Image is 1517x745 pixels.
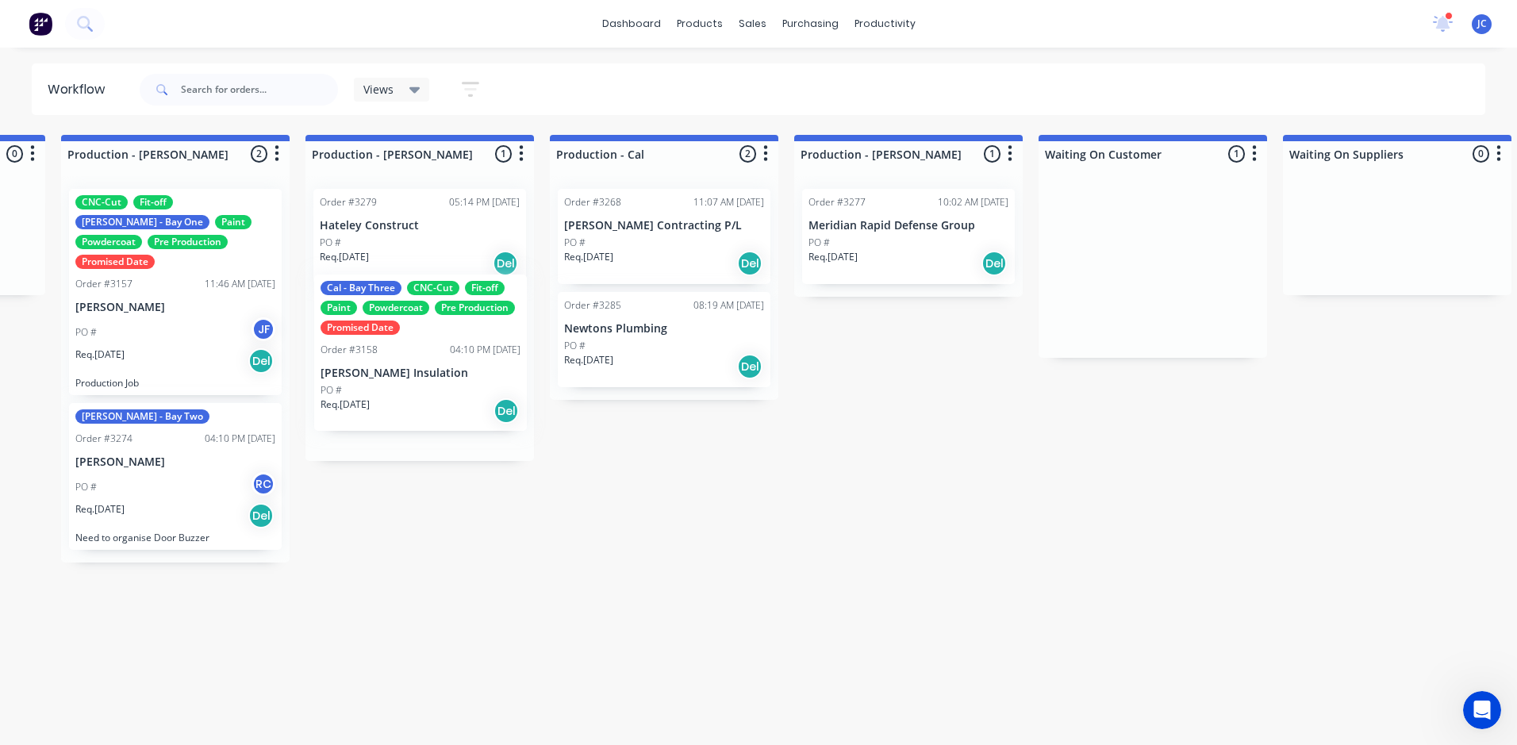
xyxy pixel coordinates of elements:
[363,81,394,98] span: Views
[29,12,52,36] img: Factory
[669,12,731,36] div: products
[774,12,847,36] div: purchasing
[1463,691,1501,729] iframe: Intercom live chat
[847,12,924,36] div: productivity
[1477,17,1487,31] span: JC
[731,12,774,36] div: sales
[181,74,338,106] input: Search for orders...
[594,12,669,36] a: dashboard
[48,80,113,99] div: Workflow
